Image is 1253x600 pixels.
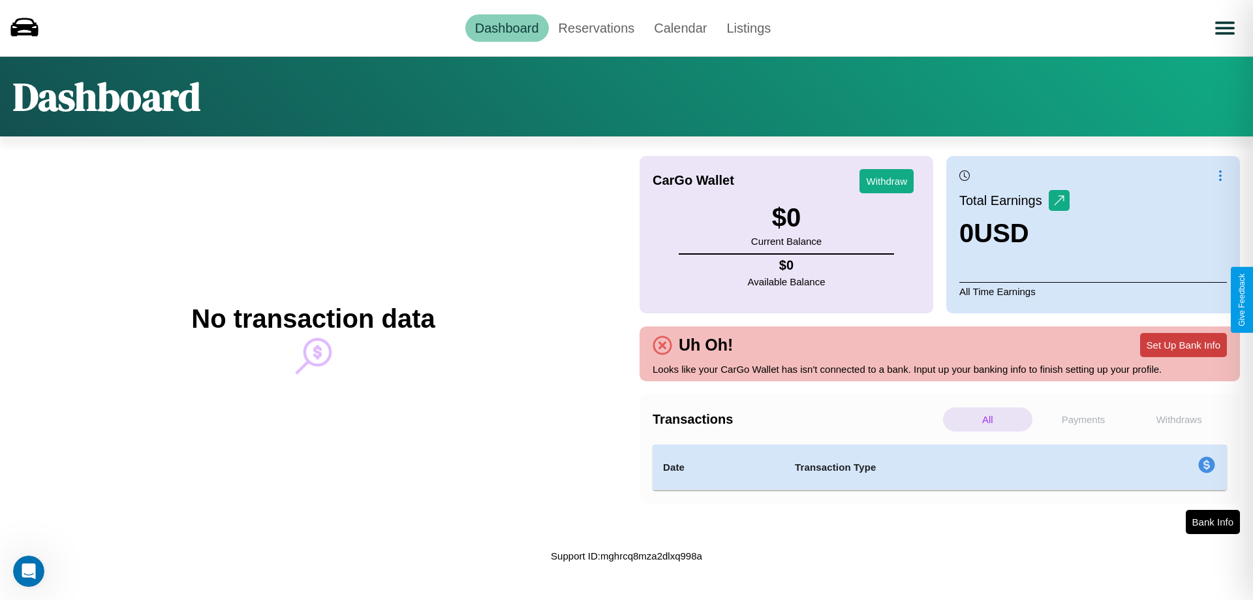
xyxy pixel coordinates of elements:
[551,547,702,565] p: Support ID: mghrcq8mza2dlxq998a
[663,460,774,475] h4: Date
[653,173,734,188] h4: CarGo Wallet
[1134,407,1224,432] p: Withdraws
[549,14,645,42] a: Reservations
[751,232,822,250] p: Current Balance
[672,336,739,355] h4: Uh Oh!
[644,14,717,42] a: Calendar
[1237,274,1246,326] div: Give Feedback
[465,14,549,42] a: Dashboard
[1186,510,1240,534] button: Bank Info
[943,407,1032,432] p: All
[191,304,435,334] h2: No transaction data
[13,556,44,587] iframe: Intercom live chat
[959,189,1049,212] p: Total Earnings
[748,258,826,273] h4: $ 0
[751,203,822,232] h3: $ 0
[959,282,1227,300] p: All Time Earnings
[795,460,1091,475] h4: Transaction Type
[1207,10,1243,46] button: Open menu
[653,360,1227,378] p: Looks like your CarGo Wallet has isn't connected to a bank. Input up your banking info to finish ...
[959,219,1070,248] h3: 0 USD
[653,445,1227,490] table: simple table
[13,70,200,123] h1: Dashboard
[717,14,781,42] a: Listings
[1140,333,1227,357] button: Set Up Bank Info
[653,412,940,427] h4: Transactions
[1039,407,1128,432] p: Payments
[859,169,914,193] button: Withdraw
[748,273,826,291] p: Available Balance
